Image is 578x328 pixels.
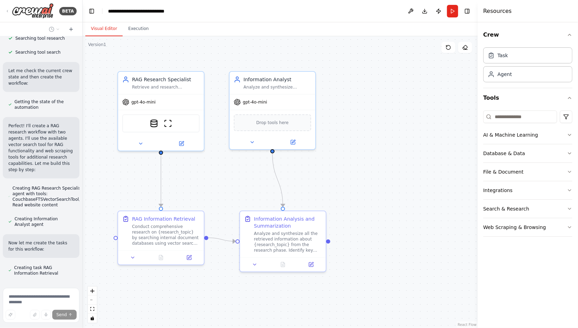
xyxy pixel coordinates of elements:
span: Send [56,312,67,318]
button: Start a new chat [65,25,77,33]
span: Searching tool search [15,49,61,55]
g: Edge from 92ba63d7-2471-40d1-a156-cbce613bcbbc to 3841d80e-0d7b-479e-a35a-40ac3f534b92 [157,154,164,207]
div: Tools [483,108,572,242]
p: Perfect! I'll create a RAG research workflow with two agents. I'll use the available vector searc... [8,123,74,173]
img: CouchbaseFTSVectorSearchTool [150,119,158,128]
button: Improve this prompt [6,310,15,320]
div: Web Scraping & Browsing [483,224,546,231]
button: AI & Machine Learning [483,126,572,144]
button: zoom out [88,296,97,305]
div: React Flow controls [88,287,97,323]
div: BETA [59,7,77,15]
g: Edge from 6fed0eb8-13b0-4031-9e40-ec5f9204f308 to 68bb6182-b466-44da-b7e6-86d0f0d346aa [269,153,286,207]
button: Open in side panel [273,138,313,146]
h4: Resources [483,7,512,15]
button: fit view [88,305,97,314]
span: gpt-4o-mini [131,99,156,105]
span: Creating Information Analyst agent [15,216,74,227]
div: AI & Machine Learning [483,131,538,138]
div: Version 1 [88,42,106,47]
button: Switch to previous chat [46,25,63,33]
div: Information Analyst [244,76,311,83]
button: No output available [146,253,176,262]
div: RAG Research Specialist [132,76,200,83]
div: Analyze and synthesize retrieved information about {research_topic} into clear, comprehensive sum... [244,84,311,90]
nav: breadcrumb [108,8,185,15]
div: Task [498,52,508,59]
p: Now let me create the tasks for this workflow: [8,240,74,252]
span: Creating task RAG Information Retrieval [14,265,74,276]
div: Information Analysis and SummarizationAnalyze and synthesize all the retrieved information about ... [239,211,326,272]
div: Retrieve and research comprehensive information about {research_topic} using vector search capabi... [132,84,200,90]
button: Open in side panel [177,253,201,262]
span: gpt-4o-mini [243,99,267,105]
button: Search & Research [483,200,572,218]
button: File & Document [483,163,572,181]
div: Analyze and synthesize all the retrieved information about {research_topic} from the research pha... [254,231,322,253]
div: RAG Information Retrieval [132,215,195,222]
button: No output available [268,260,298,269]
button: Upload files [30,310,40,320]
button: Integrations [483,181,572,199]
button: Execution [123,22,154,36]
button: Web Scraping & Browsing [483,218,572,236]
button: Visual Editor [85,22,123,36]
button: Tools [483,88,572,108]
p: Let me check the current crew state and then create the workflow: [8,68,74,86]
img: ScrapeWebsiteTool [164,119,172,128]
div: Information Analysis and Summarization [254,215,322,229]
button: Hide left sidebar [87,6,97,16]
button: Click to speak your automation idea [41,310,51,320]
g: Edge from 3841d80e-0d7b-479e-a35a-40ac3f534b92 to 68bb6182-b466-44da-b7e6-86d0f0d346aa [208,234,236,245]
button: Crew [483,25,572,45]
div: Database & Data [483,150,525,157]
button: Send [52,310,77,320]
div: RAG Information RetrievalConduct comprehensive research on {research_topic} by searching internal... [117,211,205,265]
span: Drop tools here [256,119,289,126]
div: Conduct comprehensive research on {research_topic} by searching internal document databases using... [132,224,200,246]
button: Database & Data [483,144,572,162]
span: Creating task Information Analysis and Summarization [13,284,74,296]
div: Crew [483,45,572,88]
button: zoom in [88,287,97,296]
button: toggle interactivity [88,314,97,323]
div: Search & Research [483,205,529,212]
button: Hide right sidebar [462,6,472,16]
img: Logo [12,3,54,19]
div: Information AnalystAnalyze and synthesize retrieved information about {research_topic} into clear... [229,71,316,150]
div: RAG Research SpecialistRetrieve and research comprehensive information about {research_topic} usi... [117,71,205,151]
button: Open in side panel [299,260,323,269]
a: React Flow attribution [458,323,477,327]
span: Creating RAG Research Specialist agent with tools: CouchbaseFTSVectorSearchTool, Read website con... [13,185,83,208]
button: Open in side panel [162,139,201,148]
span: Getting the state of the automation [15,99,74,110]
div: File & Document [483,168,524,175]
div: Agent [498,71,512,78]
div: Integrations [483,187,513,194]
span: Searching tool research [15,36,65,41]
